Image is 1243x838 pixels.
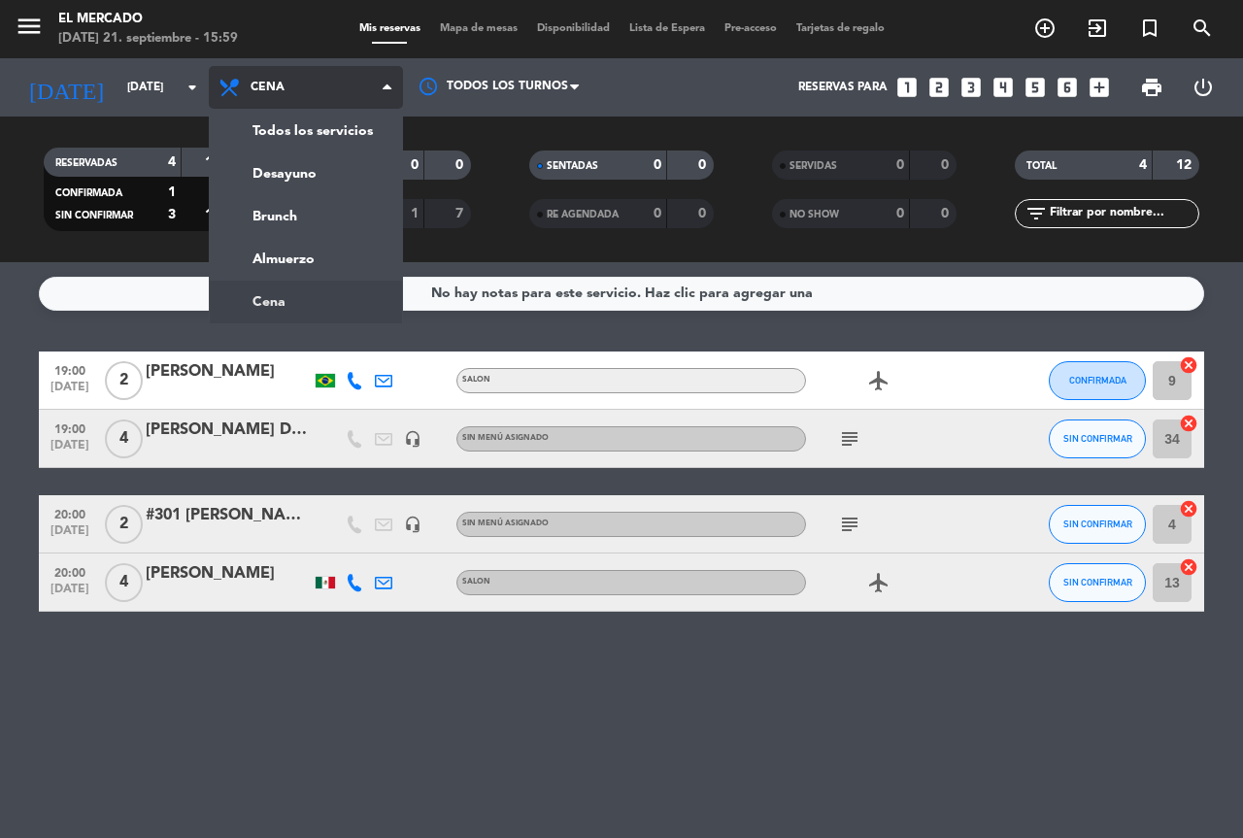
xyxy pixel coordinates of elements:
span: Sin menú asignado [462,520,549,527]
strong: 4 [1139,158,1147,172]
button: SIN CONFIRMAR [1049,563,1146,602]
span: 19:00 [46,358,94,381]
i: cancel [1179,414,1198,433]
i: airplanemode_active [867,571,890,594]
strong: 0 [698,158,710,172]
span: SERVIDAS [789,161,837,171]
span: [DATE] [46,583,94,605]
div: [PERSON_NAME] [146,561,311,587]
i: search [1191,17,1214,40]
span: 2 [105,505,143,544]
span: NO SHOW [789,210,839,219]
i: turned_in_not [1138,17,1161,40]
i: add_box [1087,75,1112,100]
i: looks_two [926,75,952,100]
span: SENTADAS [547,161,598,171]
span: 4 [105,563,143,602]
span: SIN CONFIRMAR [55,211,133,220]
i: headset_mic [404,516,421,533]
i: airplanemode_active [867,369,890,392]
a: Desayuno [210,152,402,195]
i: looks_3 [958,75,984,100]
div: [DATE] 21. septiembre - 15:59 [58,29,238,49]
i: looks_5 [1023,75,1048,100]
a: Almuerzo [210,238,402,281]
span: Mis reservas [350,23,430,34]
strong: 0 [455,158,467,172]
button: SIN CONFIRMAR [1049,505,1146,544]
span: Sin menú asignado [462,434,549,442]
span: 20:00 [46,560,94,583]
i: looks_4 [991,75,1016,100]
strong: 0 [941,207,953,220]
span: TOTAL [1026,161,1057,171]
span: 4 [105,419,143,458]
strong: 12 [1176,158,1195,172]
span: 20:00 [46,502,94,524]
span: Tarjetas de regalo [787,23,894,34]
strong: 3 [168,208,176,221]
span: SALON [462,578,490,586]
strong: 0 [896,158,904,172]
div: El Mercado [58,10,238,29]
i: cancel [1179,557,1198,577]
strong: 10 [205,208,224,221]
span: print [1140,76,1163,99]
span: Cena [251,81,285,94]
div: [PERSON_NAME] DMC [146,418,311,443]
strong: 7 [455,207,467,220]
div: No hay notas para este servicio. Haz clic para agregar una [431,283,813,305]
i: filter_list [1025,202,1048,225]
span: 2 [105,361,143,400]
i: looks_6 [1055,75,1080,100]
strong: 0 [411,158,419,172]
strong: 0 [941,158,953,172]
div: LOG OUT [1177,58,1228,117]
span: SIN CONFIRMAR [1063,433,1132,444]
i: add_circle_outline [1033,17,1057,40]
span: Lista de Espera [620,23,715,34]
i: exit_to_app [1086,17,1109,40]
span: SALON [462,376,490,384]
strong: 1 [168,185,176,199]
span: SIN CONFIRMAR [1063,577,1132,587]
i: menu [15,12,44,41]
i: cancel [1179,499,1198,519]
i: subject [838,513,861,536]
div: #301 [PERSON_NAME] [146,503,311,528]
i: power_settings_new [1192,76,1215,99]
span: [DATE] [46,381,94,403]
strong: 0 [896,207,904,220]
span: CONFIRMADA [1069,375,1126,385]
span: RE AGENDADA [547,210,619,219]
a: Cena [210,281,402,323]
button: menu [15,12,44,48]
i: cancel [1179,355,1198,375]
a: Todos los servicios [210,110,402,152]
i: [DATE] [15,66,118,109]
strong: 0 [698,207,710,220]
i: subject [838,427,861,451]
span: 19:00 [46,417,94,439]
span: Reservas para [798,81,888,94]
button: SIN CONFIRMAR [1049,419,1146,458]
span: [DATE] [46,439,94,461]
a: Brunch [210,195,402,238]
span: Mapa de mesas [430,23,527,34]
span: [DATE] [46,524,94,547]
span: SIN CONFIRMAR [1063,519,1132,529]
input: Filtrar por nombre... [1048,203,1198,224]
strong: 0 [654,207,661,220]
strong: 1 [411,207,419,220]
strong: 0 [654,158,661,172]
button: CONFIRMADA [1049,361,1146,400]
strong: 12 [205,155,224,169]
span: CONFIRMADA [55,188,122,198]
span: RESERVADAS [55,158,118,168]
span: Disponibilidad [527,23,620,34]
i: headset_mic [404,430,421,448]
i: arrow_drop_down [181,76,204,99]
div: [PERSON_NAME] [146,359,311,385]
span: Pre-acceso [715,23,787,34]
i: looks_one [894,75,920,100]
